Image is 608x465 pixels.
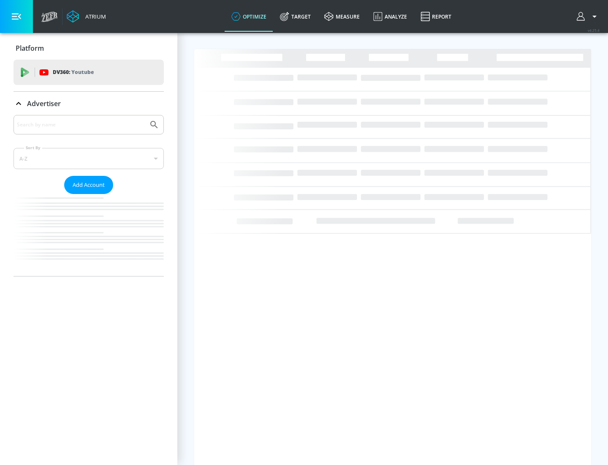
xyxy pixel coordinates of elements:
p: Advertiser [27,99,61,108]
button: Add Account [64,176,113,194]
span: v 4.25.4 [588,28,600,33]
a: Atrium [67,10,106,23]
a: measure [318,1,366,32]
div: Advertiser [14,92,164,115]
a: Report [414,1,458,32]
a: Target [273,1,318,32]
nav: list of Advertiser [14,194,164,276]
div: Atrium [82,13,106,20]
div: Advertiser [14,115,164,276]
p: Youtube [71,68,94,77]
input: Search by name [17,119,145,130]
a: Analyze [366,1,414,32]
div: DV360: Youtube [14,60,164,85]
div: A-Z [14,148,164,169]
p: DV360: [53,68,94,77]
a: optimize [225,1,273,32]
div: Platform [14,36,164,60]
p: Platform [16,44,44,53]
label: Sort By [24,145,42,150]
span: Add Account [73,180,105,190]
